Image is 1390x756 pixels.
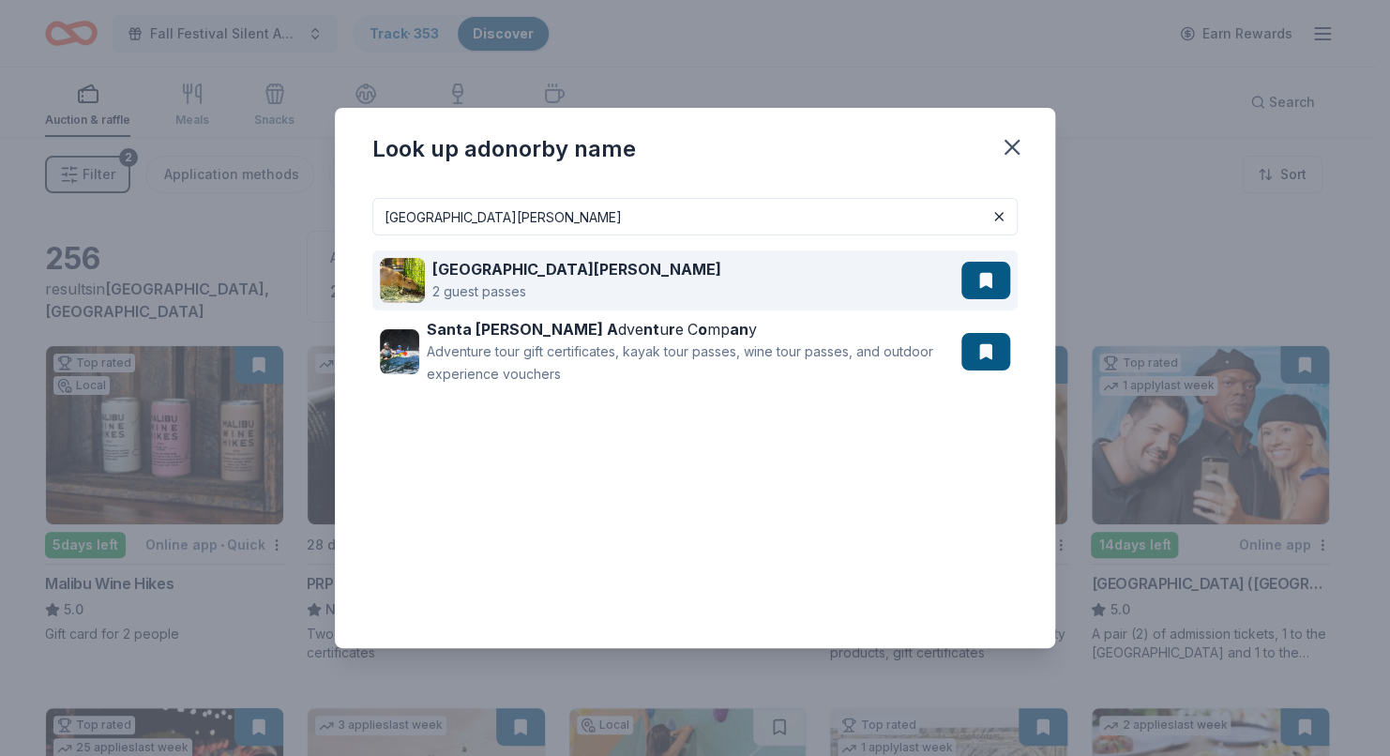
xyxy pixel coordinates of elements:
div: dve u e C mp y [427,318,954,340]
div: Adventure tour gift certificates, kayak tour passes, wine tour passes, and outdoor experience vou... [427,340,954,386]
div: 2 guest passes [432,280,721,303]
input: Search [372,198,1018,235]
strong: r [669,320,675,339]
strong: Santa [PERSON_NAME] A [427,320,618,339]
strong: [GEOGRAPHIC_DATA][PERSON_NAME] [432,260,721,279]
div: Look up a donor by name [372,134,636,164]
img: Image for Santa Barbara Adventure Company [380,329,419,374]
strong: nt [643,320,659,339]
img: Image for Santa Barbara Zoo [380,258,425,303]
strong: an [730,320,748,339]
strong: o [698,320,707,339]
